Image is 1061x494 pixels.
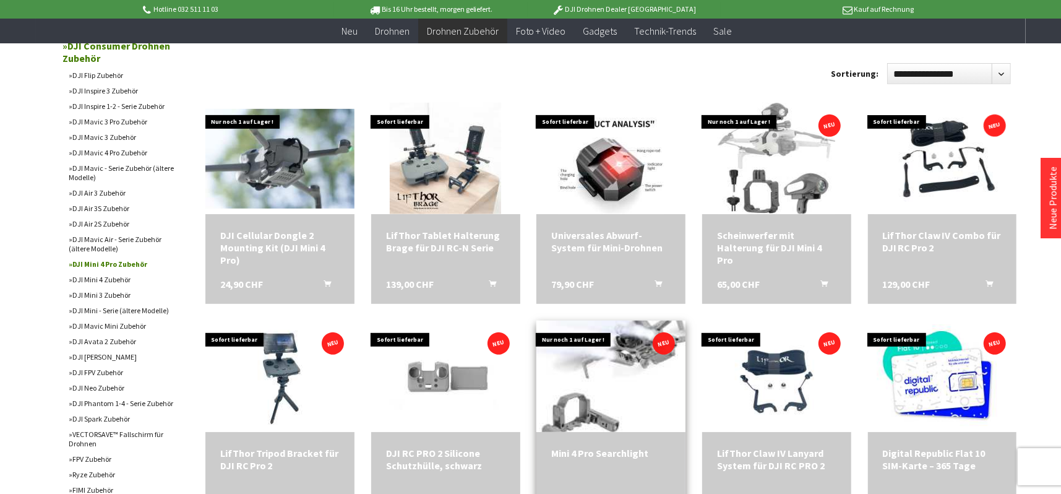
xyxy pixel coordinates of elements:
[220,447,340,472] div: LifThor Tripod Bracket für DJI RC Pro 2
[418,19,507,44] a: Drohnen Zubehör
[386,278,434,290] span: 139,00 CHF
[220,278,263,290] span: 24,90 CHF
[63,349,181,365] a: DJI [PERSON_NAME]
[640,278,669,294] button: In den Warenkorb
[551,229,671,254] a: Universales Abwurf-System für Mini-Drohnen 79,90 CHF In den Warenkorb
[63,256,181,272] a: DJI Mini 4 Pro Zubehör
[551,229,671,254] div: Universales Abwurf-System für Mini-Drohnen
[386,447,505,472] div: DJI RC PRO 2 Silicone Schutzhülle, schwarz
[63,272,181,287] a: DJI Mini 4 Zubehör
[63,451,181,467] a: FPV Zubehör
[63,201,181,216] a: DJI Air 3S Zubehör
[575,19,626,44] a: Gadgets
[551,447,671,459] div: Mini 4 Pro Searchlight
[390,103,501,214] img: LifThor Tablet Halterung Brage für DJI RC-N Serie
[63,160,181,185] a: DJI Mavic - Serie Zubehör (ältere Modelle)
[63,98,181,114] a: DJI Inspire 1-2 - Serie Zubehör
[721,2,914,17] p: Kauf auf Rechnung
[390,321,501,432] img: DJI RC PRO 2 Silicone Schutzhülle, schwarz
[63,303,181,318] a: DJI Mini - Serie (ältere Modelle)
[386,229,505,254] div: LifThor Tablet Halterung Brage für DJI RC-N Serie
[63,334,181,349] a: DJI Avata 2 Zubehör
[334,2,527,17] p: Bis 16 Uhr bestellt, morgen geliefert.
[141,2,334,17] p: Hotline 032 511 11 03
[528,2,721,17] p: DJI Drohnen Dealer [GEOGRAPHIC_DATA]
[205,109,354,209] img: DJI Cellular Dongle 2 Mounting Kit (DJI Mini 4 Pro)
[883,447,1002,472] a: Digital Republic Flat 10 SIM-Karte – 365 Tage 110,00 CHF In den Warenkorb
[63,380,181,396] a: DJI Neo Zubehör
[735,321,818,432] img: LifThor Claw IV Lanyard System für DJI RC PRO 2
[507,19,575,44] a: Foto + Video
[63,396,181,411] a: DJI Phantom 1-4 - Serie Zubehör
[558,103,664,214] img: Universales Abwurf-System für Mini-Drohnen
[220,229,340,266] div: DJI Cellular Dongle 2 Mounting Kit (DJI Mini 4 Pro)
[717,447,836,472] a: LifThor Claw IV Lanyard System für DJI RC PRO 2 51,00 CHF In den Warenkorb
[63,83,181,98] a: DJI Inspire 3 Zubehör
[220,447,340,472] a: LifThor Tripod Bracket für DJI RC Pro 2 74,00 CHF In den Warenkorb
[63,365,181,380] a: DJI FPV Zubehör
[63,145,181,160] a: DJI Mavic 4 Pro Zubehör
[717,447,836,472] div: LifThor Claw IV Lanyard System für DJI RC PRO 2
[238,321,322,432] img: LifThor Tripod Bracket für DJI RC Pro 2
[333,19,366,44] a: Neu
[63,129,181,145] a: DJI Mavic 3 Zubehör
[63,287,181,303] a: DJI Mini 3 Zubehör
[714,25,732,37] span: Sale
[427,25,499,37] span: Drohnen Zubehör
[220,229,340,266] a: DJI Cellular Dongle 2 Mounting Kit (DJI Mini 4 Pro) 24,90 CHF In den Warenkorb
[583,25,617,37] span: Gadgets
[63,114,181,129] a: DJI Mavic 3 Pro Zubehör
[717,229,836,266] div: Scheinwerfer mit Halterung für DJI Mini 4 Pro
[883,229,1002,254] div: LifThor Claw IV Combo für DJI RC Pro 2
[551,447,671,459] a: Mini 4 Pro Searchlight 72,80 CHF In den Warenkorb
[63,318,181,334] a: DJI Mavic Mini Zubehör
[57,37,181,67] a: DJI Consumer Drohnen Zubehör
[717,278,760,290] span: 65,00 CHF
[63,467,181,482] a: Ryze Zubehör
[551,278,594,290] span: 79,90 CHF
[63,232,181,256] a: DJI Mavic Air - Serie Zubehör (ältere Modelle)
[63,427,181,451] a: VECTORSAVE™ Fallschirm für Drohnen
[1047,167,1059,230] a: Neue Produkte
[516,25,566,37] span: Foto + Video
[635,25,697,37] span: Technik-Trends
[971,278,1000,294] button: In den Warenkorb
[883,278,930,290] span: 129,00 CHF
[831,64,879,84] label: Sortierung:
[883,229,1002,254] a: LifThor Claw IV Combo für DJI RC Pro 2 129,00 CHF In den Warenkorb
[63,185,181,201] a: DJI Air 3 Zubehör
[375,25,410,37] span: Drohnen
[532,298,690,454] img: Mini 4 Pro Searchlight
[475,278,504,294] button: In den Warenkorb
[63,216,181,232] a: DJI Air 2S Zubehör
[705,19,741,44] a: Sale
[341,25,358,37] span: Neu
[366,19,418,44] a: Drohnen
[717,229,836,266] a: Scheinwerfer mit Halterung für DJI Mini 4 Pro 65,00 CHF In den Warenkorb
[309,278,338,294] button: In den Warenkorb
[874,103,1011,214] img: LifThor Claw IV Combo für DJI RC Pro 2
[386,229,505,254] a: LifThor Tablet Halterung Brage für DJI RC-N Serie 139,00 CHF In den Warenkorb
[868,324,1017,428] img: Digital Republic Flat 10 SIM-Karte – 365 Tage
[626,19,705,44] a: Technik-Trends
[805,278,835,294] button: In den Warenkorb
[718,103,835,214] img: Scheinwerfer mit Halterung für DJI Mini 4 Pro
[63,67,181,83] a: DJI Flip Zubehör
[386,447,505,472] a: DJI RC PRO 2 Silicone Schutzhülle, schwarz 24,90 CHF In den Warenkorb
[883,447,1002,472] div: Digital Republic Flat 10 SIM-Karte – 365 Tage
[63,411,181,427] a: DJI Spark Zubehör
